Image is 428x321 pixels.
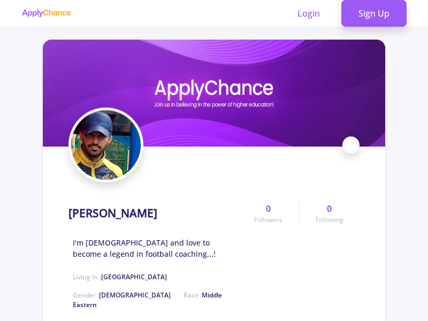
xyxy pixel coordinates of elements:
a: 0Following [299,202,360,225]
span: I'm [DEMOGRAPHIC_DATA] and love to become a legend in football coaching...! [73,237,238,259]
span: Followers [254,215,282,225]
span: 0 [327,202,332,215]
a: 0Followers [238,202,299,225]
h1: [PERSON_NAME] [68,207,157,220]
span: Gender : [73,291,171,300]
span: [GEOGRAPHIC_DATA] [101,272,167,281]
span: Middle Eastern [73,291,222,309]
img: Ahmad Kolandi avatar [71,110,141,180]
span: Race : [73,291,222,309]
span: 0 [266,202,271,215]
span: [DEMOGRAPHIC_DATA] [99,291,171,300]
img: applychance logo text only [21,9,71,18]
img: Ahmad Kolandi cover image [43,40,385,147]
span: Following [316,215,343,225]
span: Living in : [73,272,167,281]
